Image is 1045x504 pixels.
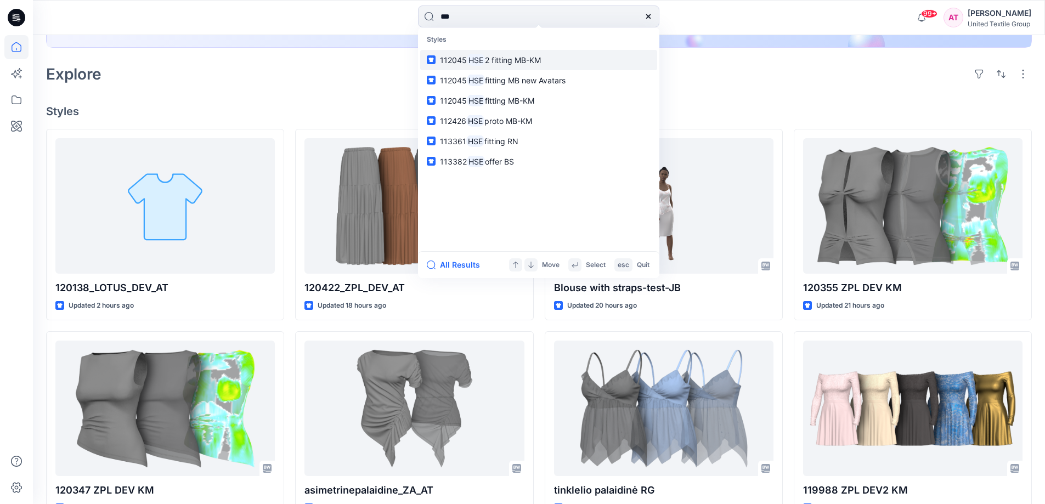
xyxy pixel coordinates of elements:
p: 120355 ZPL DEV KM [803,280,1023,296]
mark: HSE [467,74,485,87]
a: 112426HSEproto MB-KM [420,111,657,131]
a: 119988 ZPL DEV2 KM [803,341,1023,476]
mark: HSE [466,135,484,148]
a: 120355 ZPL DEV KM [803,138,1023,274]
span: 2 fitting MB-KM [485,55,541,65]
p: Updated 21 hours ago [816,300,884,312]
span: fitting RN [484,137,518,146]
mark: HSE [467,155,485,168]
p: Select [586,259,606,271]
p: Updated 2 hours ago [69,300,134,312]
mark: HSE [467,54,485,66]
span: 99+ [921,9,937,18]
p: Updated 18 hours ago [318,300,386,312]
p: Quit [637,259,649,271]
div: [PERSON_NAME] [968,7,1031,20]
span: 113361 [440,137,466,146]
a: 113361HSEfitting RN [420,131,657,151]
a: Blouse with straps-test-JB [554,138,773,274]
span: 113382 [440,157,467,166]
a: 113382HSEoffer BS [420,151,657,172]
p: asimetrinepalaidine_ZA_AT [304,483,524,498]
a: 120347 ZPL DEV KM [55,341,275,476]
a: tinklelio palaidinė RG [554,341,773,476]
a: 112045HSEfitting MB-KM [420,90,657,111]
mark: HSE [467,94,485,107]
span: fitting MB-KM [485,96,534,105]
span: 112426 [440,116,466,126]
div: AT [944,8,963,27]
a: 120422_ZPL_DEV_AT [304,138,524,274]
p: Move [542,259,560,271]
span: 112045 [440,76,467,85]
p: Blouse with straps-test-JB [554,280,773,296]
button: All Results [427,258,487,271]
p: Styles [420,30,657,50]
div: United Textile Group [968,20,1031,28]
h2: Explore [46,65,101,83]
p: 120422_ZPL_DEV_AT [304,280,524,296]
h4: Styles [46,105,1032,118]
p: tinklelio palaidinė RG [554,483,773,498]
a: asimetrinepalaidine_ZA_AT [304,341,524,476]
span: fitting MB new Avatars [485,76,566,85]
p: 119988 ZPL DEV2 KM [803,483,1023,498]
span: 112045 [440,96,467,105]
span: proto MB-KM [484,116,532,126]
a: 120138_LOTUS_DEV_AT [55,138,275,274]
a: 112045HSE2 fitting MB-KM [420,50,657,70]
span: offer BS [485,157,514,166]
p: esc [618,259,629,271]
p: 120138_LOTUS_DEV_AT [55,280,275,296]
p: 120347 ZPL DEV KM [55,483,275,498]
p: Updated 20 hours ago [567,300,637,312]
span: 112045 [440,55,467,65]
a: 112045HSEfitting MB new Avatars [420,70,657,90]
mark: HSE [466,115,484,127]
